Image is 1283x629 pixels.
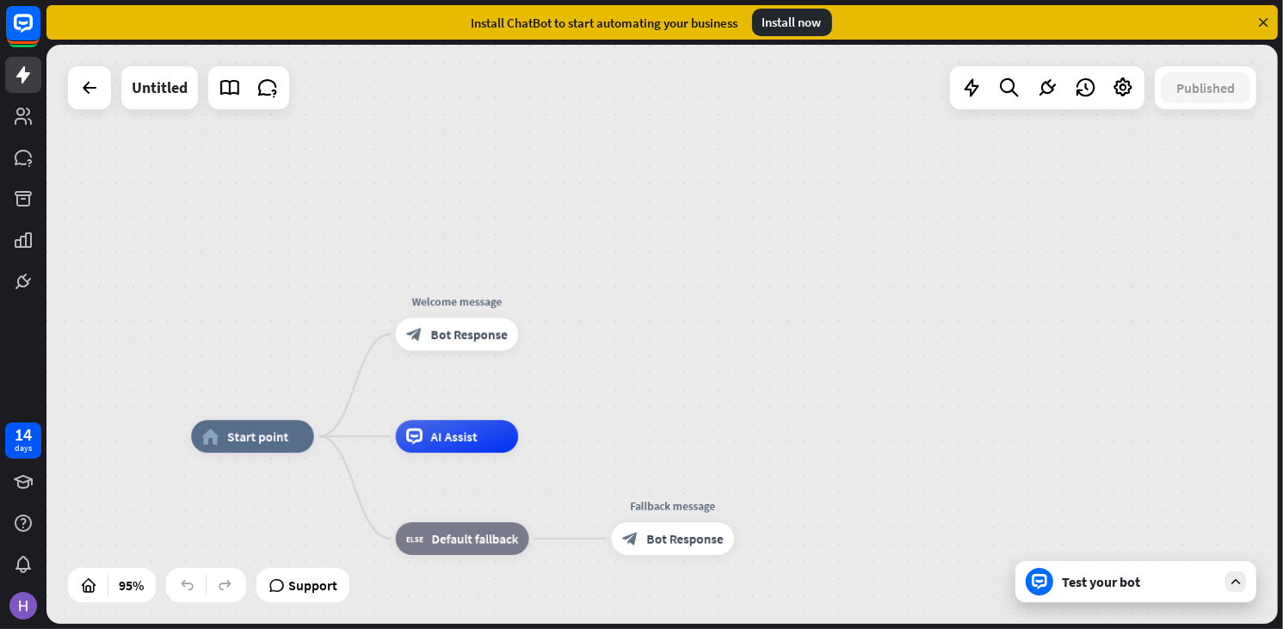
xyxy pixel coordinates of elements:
[406,531,423,547] i: block_fallback
[599,498,746,515] div: Fallback message
[431,429,478,445] span: AI Assist
[5,422,41,459] a: 14 days
[622,531,638,547] i: block_bot_response
[1062,573,1217,590] div: Test your bot
[384,293,531,310] div: Welcome message
[227,429,288,445] span: Start point
[288,571,337,599] span: Support
[114,571,149,599] div: 95%
[646,531,723,547] span: Bot Response
[202,429,219,445] i: home_2
[406,326,423,342] i: block_bot_response
[431,326,508,342] span: Bot Response
[1161,72,1250,103] button: Published
[15,427,32,442] div: 14
[15,442,32,454] div: days
[14,7,65,59] button: Open LiveChat chat widget
[752,9,832,36] div: Install now
[132,66,188,109] div: Untitled
[432,531,519,547] span: Default fallback
[472,15,738,31] div: Install ChatBot to start automating your business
